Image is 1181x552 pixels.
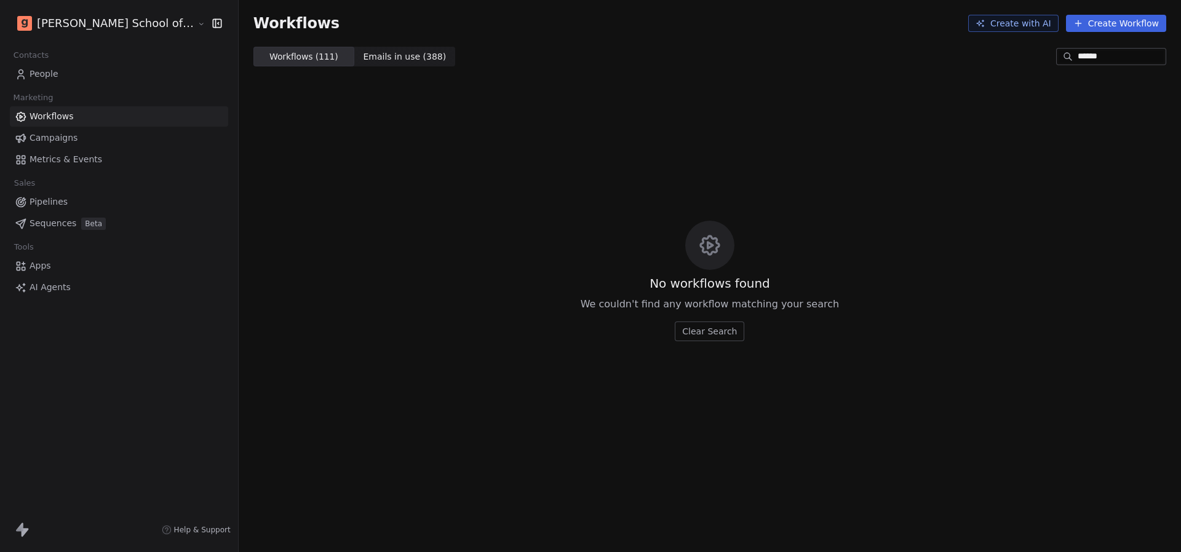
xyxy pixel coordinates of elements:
[15,13,189,34] button: [PERSON_NAME] School of Finance LLP
[675,321,744,341] button: Clear Search
[30,110,74,123] span: Workflows
[81,218,106,230] span: Beta
[10,128,228,148] a: Campaigns
[10,277,228,298] a: AI Agents
[17,16,32,31] img: Goela%20School%20Logos%20(4).png
[1066,15,1166,32] button: Create Workflow
[30,217,76,230] span: Sequences
[10,64,228,84] a: People
[30,132,78,144] span: Campaigns
[364,50,447,63] span: Emails in use ( 388 )
[581,297,839,312] span: We couldn't find any workflow matching your search
[162,525,231,535] a: Help & Support
[253,15,340,32] span: Workflows
[9,238,39,256] span: Tools
[174,525,231,535] span: Help & Support
[10,106,228,127] a: Workflows
[37,15,194,31] span: [PERSON_NAME] School of Finance LLP
[30,259,51,272] span: Apps
[30,281,71,294] span: AI Agents
[10,256,228,276] a: Apps
[30,68,58,81] span: People
[8,46,54,65] span: Contacts
[30,195,68,208] span: Pipelines
[10,192,228,212] a: Pipelines
[968,15,1059,32] button: Create with AI
[650,275,769,292] span: No workflows found
[10,213,228,234] a: SequencesBeta
[8,89,58,107] span: Marketing
[10,149,228,170] a: Metrics & Events
[30,153,102,166] span: Metrics & Events
[9,174,41,192] span: Sales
